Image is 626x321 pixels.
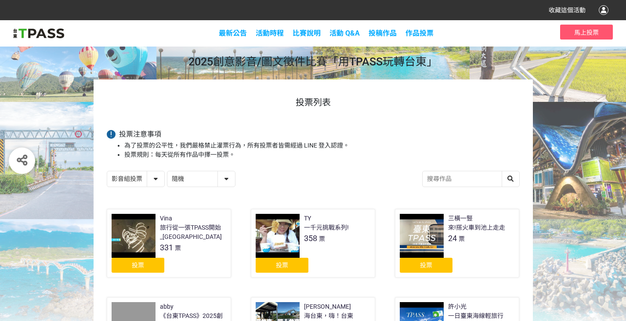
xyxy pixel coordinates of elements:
span: 票 [319,235,325,242]
a: 活動 Q&A [329,29,360,37]
div: 來!搭火車到池上走走 [448,223,505,232]
li: 投票規則：每天從所有作品中擇一投票。 [124,150,520,159]
div: 一日臺東海線輕旅行 [448,311,503,321]
div: 三橫一豎 [448,214,473,223]
span: 收藏這個活動 [549,7,586,14]
a: 比賽說明 [293,29,321,37]
span: 358 [304,234,317,243]
span: 票 [459,235,465,242]
a: Vina旅行從一張TPASS開始_[GEOGRAPHIC_DATA]331票投票 [107,209,231,278]
div: [PERSON_NAME] [304,302,351,311]
a: TY一千元挑戰系列!358票投票 [251,209,375,278]
span: 票 [175,245,181,252]
div: 海台東，嗨！台東 [304,311,353,321]
span: 投稿作品 [369,29,397,37]
div: TY [304,214,311,223]
span: 投票 [276,262,288,269]
span: 作品投票 [405,29,434,37]
a: 最新公告 [219,29,247,37]
span: 331 [160,243,173,252]
li: 為了投票的公平性，我們嚴格禁止灌票行為，所有投票者皆需經過 LINE 登入認證。 [124,141,520,150]
div: 許小光 [448,302,467,311]
div: Vina [160,214,172,223]
button: 馬上投票 [560,25,613,40]
span: 24 [448,234,457,243]
a: 三橫一豎來!搭火車到池上走走24票投票 [395,209,519,278]
h1: 投票列表 [107,97,520,108]
span: 2025創意影音/圖文徵件比賽「用TPASS玩轉台東」 [188,55,438,68]
span: 馬上投票 [574,29,599,36]
input: 搜尋作品 [423,171,519,187]
div: abby [160,302,174,311]
img: 2025創意影音/圖文徵件比賽「用TPASS玩轉台東」 [13,27,64,40]
div: 旅行從一張TPASS開始_[GEOGRAPHIC_DATA] [160,223,226,242]
div: 一千元挑戰系列! [304,223,349,232]
a: 活動時程 [256,29,284,37]
span: 投票注意事項 [119,130,161,138]
span: 投票 [420,262,432,269]
span: 投票 [132,262,144,269]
